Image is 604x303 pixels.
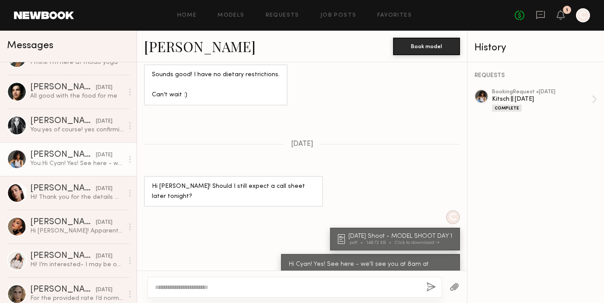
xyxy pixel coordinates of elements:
div: History [474,43,597,53]
div: Hi Cyan! Yes! See here - we'll see you at 8am at [GEOGRAPHIC_DATA] [289,260,452,280]
div: [PERSON_NAME] [30,83,96,92]
div: [DATE] [96,185,112,193]
button: Book model [393,38,460,55]
div: You: yes of course! yes confirming you're call time is 9am [30,126,123,134]
div: [DATE] [96,286,112,294]
a: Book model [393,42,460,49]
div: Hi [PERSON_NAME]! Apparently I had my notifications off, my apologies. Are you still looking to s... [30,227,123,235]
div: Sounds good! I have no dietary restrictions. Can’t wait :) [152,70,280,100]
a: Models [218,13,244,18]
a: Home [177,13,197,18]
div: REQUESTS [474,73,597,79]
a: [DATE] Shoot - MODEL SHOOT DAY 1.pdf148.72 KBClick to download [338,233,455,245]
div: [DATE] [96,84,112,92]
div: Kitsch || [DATE] [492,95,592,103]
div: 148.72 KB [366,240,395,245]
div: [PERSON_NAME] [30,285,96,294]
div: All good with the food for me [30,92,123,100]
div: You: Hi Cyan! Yes! See here - we'll see you at 8am at [GEOGRAPHIC_DATA] [30,159,123,168]
div: .pdf [348,240,366,245]
span: [DATE] [291,141,313,148]
a: bookingRequest •[DATE]Kitsch || [DATE]Complete [492,89,597,112]
div: Hi! I’m interested- I may be out of town - I will find out [DATE]. What’s the rate and usage for ... [30,261,123,269]
div: [DATE] [96,218,112,227]
span: Messages [7,41,53,51]
div: [PERSON_NAME] [30,151,96,159]
div: Hi [PERSON_NAME]! Should I still expect a call sheet later tonight? [152,182,315,202]
div: Click to download [395,240,439,245]
div: [PERSON_NAME] [30,218,96,227]
div: For the provided rate I’d normally say one year. [30,294,123,303]
div: Complete [492,105,522,112]
div: [DATE] [96,117,112,126]
a: C [576,8,590,22]
div: I think I’m here at modo yoga [30,58,123,67]
div: booking Request • [DATE] [492,89,592,95]
div: [PERSON_NAME] [30,117,96,126]
div: [DATE] Shoot - MODEL SHOOT DAY 1 [348,233,455,240]
a: Job Posts [320,13,357,18]
div: [DATE] [96,151,112,159]
a: Favorites [377,13,412,18]
div: Hi! Thank you for the details ✨ Got it If there’s 2% lactose-free milk, that would be perfect. Th... [30,193,123,201]
div: 1 [566,8,568,13]
div: [PERSON_NAME] [30,184,96,193]
a: [PERSON_NAME] [144,37,256,56]
div: [DATE] [96,252,112,261]
a: Requests [266,13,299,18]
div: [PERSON_NAME] [30,252,96,261]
